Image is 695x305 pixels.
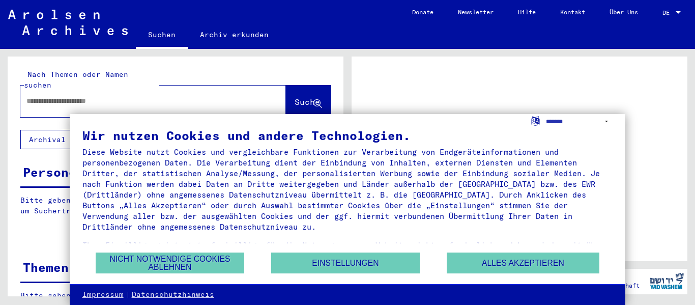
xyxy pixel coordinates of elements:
select: Sprache auswählen [546,114,613,129]
mat-label: Nach Themen oder Namen suchen [24,70,128,90]
button: Alles akzeptieren [447,253,599,273]
label: Sprache auswählen [530,116,541,125]
a: Impressum [82,290,124,300]
p: Bitte geben Sie einen Suchbegriff ein oder nutzen Sie die Filter, um Suchertreffer zu erhalten. [20,195,330,216]
a: Archiv erkunden [188,22,281,47]
button: Einstellungen [271,253,420,273]
div: Wir nutzen Cookies und andere Technologien. [82,129,613,142]
a: Suchen [136,22,188,49]
button: Suche [286,86,331,117]
span: DE [662,9,674,16]
span: Suche [295,97,320,107]
div: Personen [23,163,84,181]
div: Diese Website nutzt Cookies und vergleichbare Funktionen zur Verarbeitung von Endgeräteinformatio... [82,147,613,232]
a: Datenschutzhinweis [132,290,214,300]
img: Arolsen_neg.svg [8,10,128,35]
button: Nicht notwendige Cookies ablehnen [96,253,244,273]
div: Themen [23,258,69,276]
img: yv_logo.png [648,268,686,294]
button: Archival tree units [20,130,128,149]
